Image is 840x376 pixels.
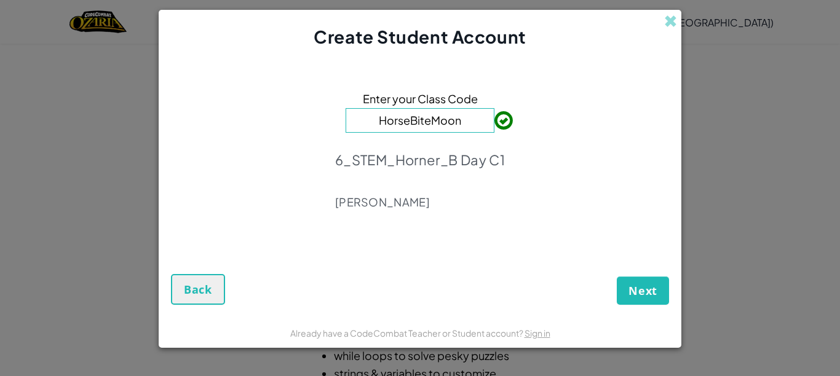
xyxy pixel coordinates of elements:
span: Next [628,283,657,298]
a: Sign in [525,327,550,339]
button: Back [171,274,225,305]
span: Already have a CodeCombat Teacher or Student account? [290,327,525,339]
span: Create Student Account [314,26,526,47]
p: 6_STEM_Horner_B Day C1 [335,151,505,168]
span: Back [184,282,212,297]
p: [PERSON_NAME] [335,195,505,210]
span: Enter your Class Code [363,90,478,108]
button: Next [617,276,669,305]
